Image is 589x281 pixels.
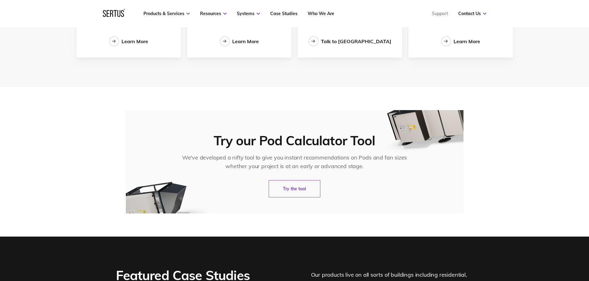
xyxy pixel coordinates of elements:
div: We've developed a nifty tool to give you instant recommendations on Pods and fan sizes whether yo... [176,153,413,171]
div: Talk to [GEOGRAPHIC_DATA] [321,38,391,44]
a: Support [432,11,448,16]
div: Learn More [232,38,259,44]
a: Learn More [109,36,148,46]
a: Try the tool [269,180,320,197]
a: Learn More [441,36,480,46]
a: Case Studies [270,11,297,16]
div: Learn More [454,38,480,44]
div: Learn More [122,38,148,44]
a: Who We Are [308,11,334,16]
a: Contact Us [458,11,486,16]
a: Talk to [GEOGRAPHIC_DATA] [309,36,391,46]
div: Try our Pod Calculator Tool [214,133,375,148]
a: Learn More [220,36,259,46]
iframe: Chat Widget [478,209,589,281]
a: Systems [237,11,260,16]
a: Products & Services [143,11,190,16]
a: Resources [200,11,227,16]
